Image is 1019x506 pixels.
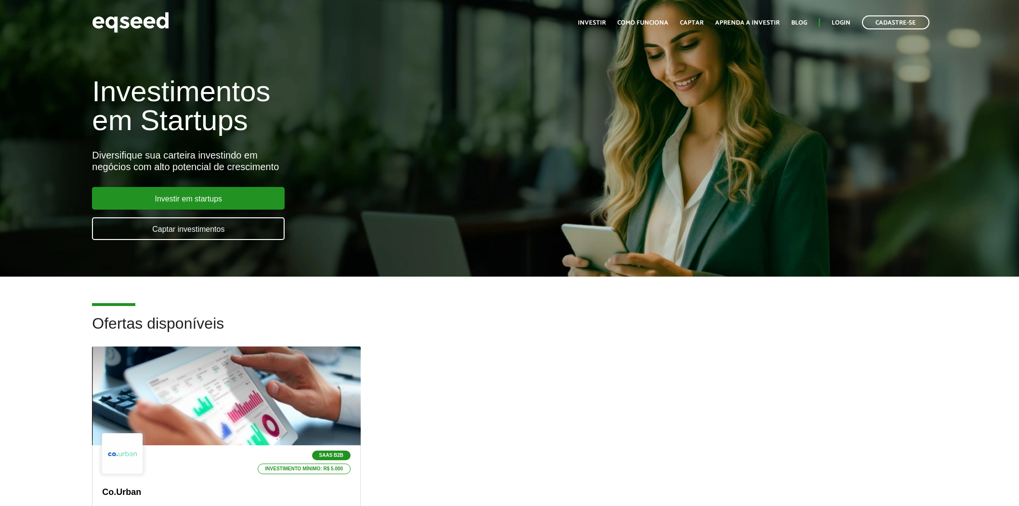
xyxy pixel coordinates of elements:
img: EqSeed [92,10,169,35]
h1: Investimentos em Startups [92,77,587,135]
a: Aprenda a investir [715,20,780,26]
p: Co.Urban [102,487,351,498]
div: Diversifique sua carteira investindo em negócios com alto potencial de crescimento [92,149,587,173]
p: SaaS B2B [312,451,351,460]
a: Cadastre-se [862,15,929,29]
h2: Ofertas disponíveis [92,315,927,346]
a: Login [832,20,850,26]
a: Captar [680,20,704,26]
a: Investir [578,20,606,26]
a: Como funciona [617,20,668,26]
a: Investir em startups [92,187,285,210]
p: Investimento mínimo: R$ 5.000 [258,464,351,474]
a: Blog [791,20,807,26]
a: Captar investimentos [92,217,285,240]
